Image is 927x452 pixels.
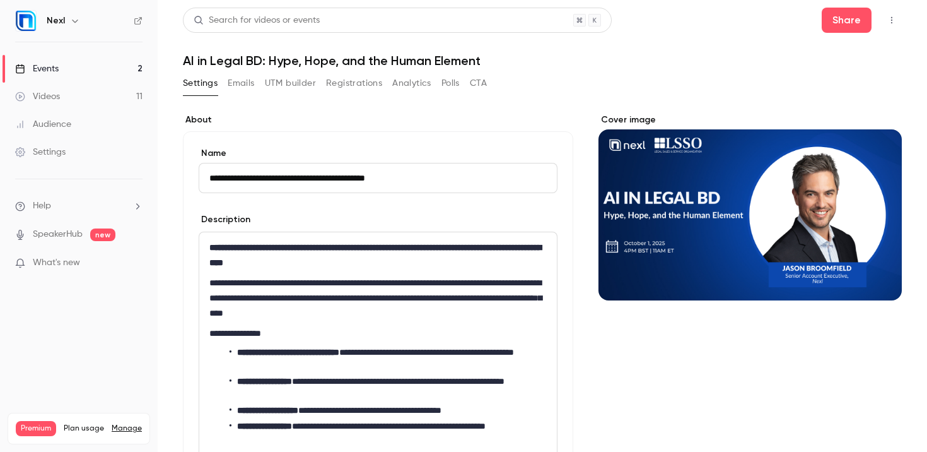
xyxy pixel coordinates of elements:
[112,424,142,434] a: Manage
[16,421,56,436] span: Premium
[265,73,316,93] button: UTM builder
[33,199,51,213] span: Help
[194,14,320,27] div: Search for videos or events
[64,424,104,434] span: Plan usage
[598,114,902,300] section: Cover image
[47,15,65,27] h6: Nexl
[598,114,902,126] label: Cover image
[183,53,902,68] h1: AI in Legal BD: Hype, Hope, and the Human Element
[441,73,460,93] button: Polls
[33,256,80,270] span: What's new
[15,118,71,131] div: Audience
[326,73,382,93] button: Registrations
[15,90,60,103] div: Videos
[199,213,250,226] label: Description
[16,11,36,31] img: Nexl
[822,8,872,33] button: Share
[183,114,573,126] label: About
[15,62,59,75] div: Events
[15,146,66,158] div: Settings
[199,147,557,160] label: Name
[228,73,254,93] button: Emails
[15,199,143,213] li: help-dropdown-opener
[392,73,431,93] button: Analytics
[90,229,115,241] span: new
[470,73,487,93] button: CTA
[183,73,218,93] button: Settings
[33,228,83,241] a: SpeakerHub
